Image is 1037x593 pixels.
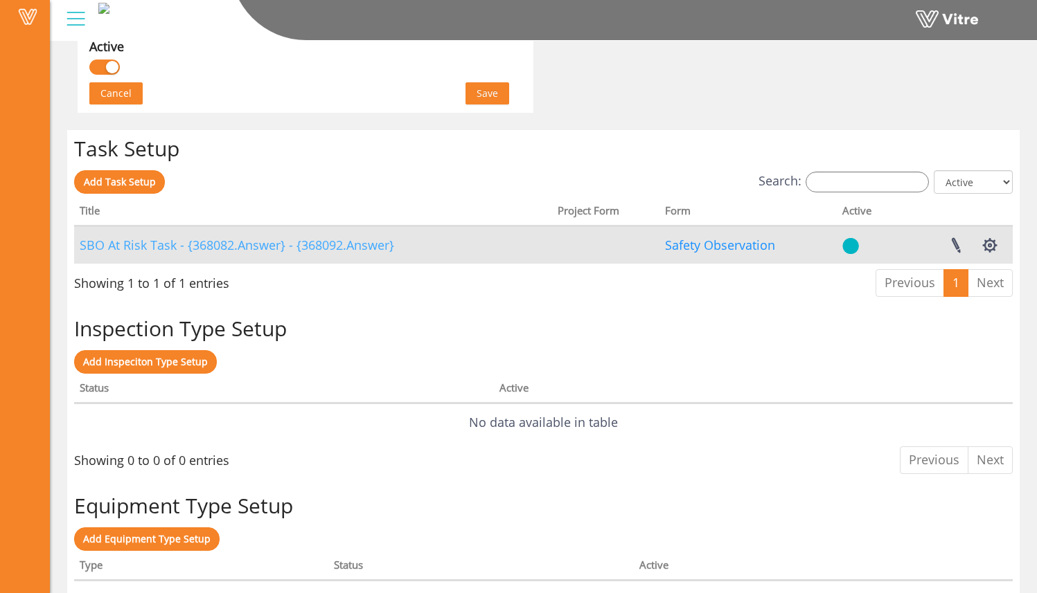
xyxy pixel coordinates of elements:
[74,445,229,470] div: Showing 0 to 0 of 0 entries
[552,200,659,226] th: Project Form
[842,237,859,255] img: yes
[634,554,930,581] th: Active
[80,237,394,253] a: SBO At Risk Task - {368082.Answer} - {368092.Answer}
[74,137,1013,160] h2: Task Setup
[74,554,328,581] th: Type
[74,403,1013,441] td: No data available in table
[74,494,1013,517] h2: Equipment Type Setup
[943,269,968,297] a: 1
[74,170,165,194] a: Add Task Setup
[494,377,901,403] th: Active
[84,175,156,188] span: Add Task Setup
[806,172,929,192] input: Search:
[98,3,109,14] img: 145bab0d-ac9d-4db8-abe7-48df42b8fa0a.png
[328,554,635,581] th: Status
[74,200,552,226] th: Title
[74,527,220,551] a: Add Equipment Type Setup
[83,532,211,545] span: Add Equipment Type Setup
[74,377,494,403] th: Status
[759,171,929,192] label: Search:
[477,86,498,101] span: Save
[89,82,143,104] button: Cancel
[74,350,217,374] a: Add Inspeciton Type Setup
[837,200,896,226] th: Active
[100,86,132,101] span: Cancel
[83,355,208,368] span: Add Inspeciton Type Setup
[659,200,837,226] th: Form
[466,82,509,104] button: Save
[74,317,1013,340] h2: Inspection Type Setup
[89,37,124,56] div: Active
[74,268,229,293] div: Showing 1 to 1 of 1 entries
[665,237,775,253] a: Safety Observation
